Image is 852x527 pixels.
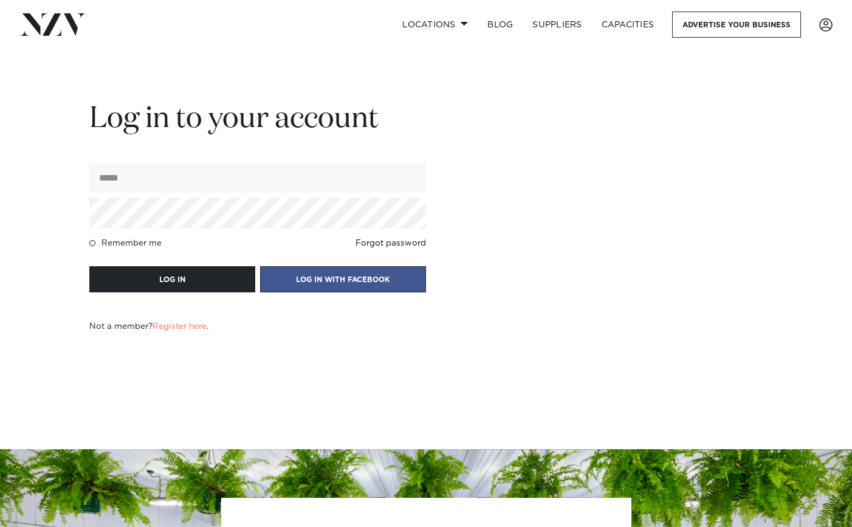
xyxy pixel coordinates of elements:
[89,266,255,292] button: LOG IN
[89,322,208,331] h4: Not a member? .
[19,13,86,35] img: nzv-logo.png
[478,12,523,38] a: BLOG
[260,274,426,284] a: LOG IN WITH FACEBOOK
[89,100,426,139] h2: Log in to your account
[672,12,801,38] a: Advertise your business
[523,12,591,38] a: SUPPLIERS
[393,12,478,38] a: Locations
[592,12,664,38] a: Capacities
[153,322,207,331] a: Register here
[101,238,162,248] h4: Remember me
[260,266,426,292] button: LOG IN WITH FACEBOOK
[356,238,426,248] a: Forgot password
